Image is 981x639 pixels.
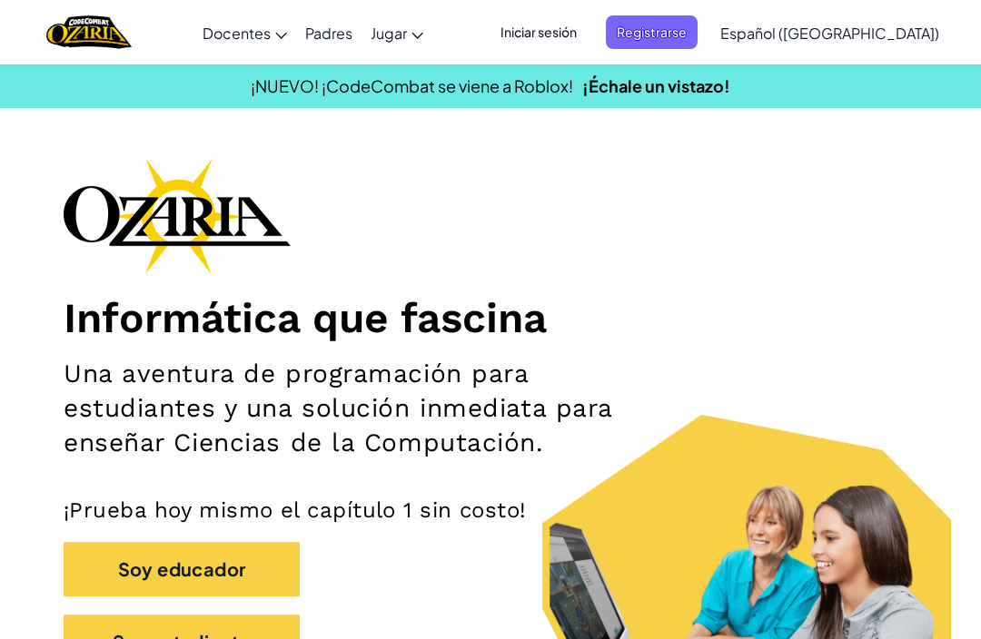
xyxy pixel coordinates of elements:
[711,8,948,57] a: Español ([GEOGRAPHIC_DATA])
[46,14,131,51] a: Ozaria by CodeCombat logo
[720,24,939,43] span: Español ([GEOGRAPHIC_DATA])
[64,496,917,524] p: ¡Prueba hoy mismo el capítulo 1 sin costo!
[46,14,131,51] img: Home
[606,15,698,49] button: Registrarse
[582,75,730,96] a: ¡Échale un vistazo!
[193,8,296,57] a: Docentes
[64,292,917,343] h1: Informática que fascina
[64,357,636,460] h2: Una aventura de programación para estudiantes y una solución inmediata para enseñar Ciencias de l...
[203,24,271,43] span: Docentes
[362,8,432,57] a: Jugar
[251,75,573,96] span: ¡NUEVO! ¡CodeCombat se viene a Roblox!
[64,542,300,596] button: Soy educador
[371,24,407,43] span: Jugar
[296,8,362,57] a: Padres
[490,15,588,49] button: Iniciar sesión
[64,158,291,274] img: Ozaria branding logo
